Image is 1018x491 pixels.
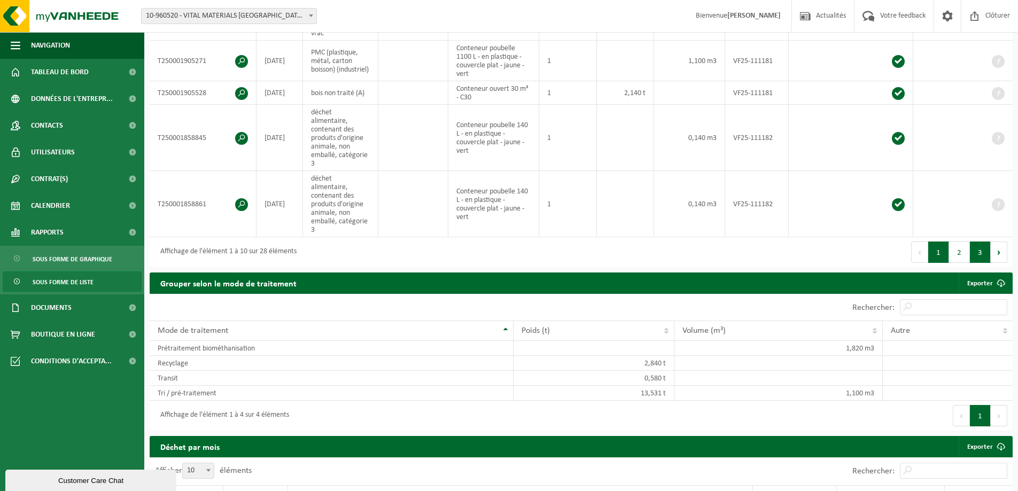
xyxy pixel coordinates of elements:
[891,326,910,335] span: Autre
[5,467,178,491] iframe: chat widget
[949,241,970,263] button: 2
[725,105,789,171] td: VF25-111182
[682,326,726,335] span: Volume (m³)
[3,248,142,269] a: Sous forme de graphique
[959,272,1012,294] a: Exporter
[303,105,378,171] td: déchet alimentaire, contenant des produits d'origine animale, non emballé, catégorie 3
[183,463,214,478] span: 10
[448,41,539,81] td: Conteneur poubelle 1100 L - en plastique - couvercle plat - jaune - vert
[257,81,303,105] td: [DATE]
[654,105,725,171] td: 0,140 m3
[953,405,970,426] button: Previous
[303,41,378,81] td: PMC (plastique, métal, carton boisson) (industriel)
[303,81,378,105] td: bois non traité (A)
[31,348,112,375] span: Conditions d'accepta...
[150,105,257,171] td: T250001858845
[654,171,725,237] td: 0,140 m3
[31,321,95,348] span: Boutique en ligne
[155,243,297,262] div: Affichage de l'élément 1 à 10 sur 28 éléments
[155,406,289,425] div: Affichage de l'élément 1 à 4 sur 4 éléments
[514,386,674,401] td: 13,531 t
[654,41,725,81] td: 1,100 m3
[31,59,89,85] span: Tableau de bord
[150,41,257,81] td: T250001905271
[257,171,303,237] td: [DATE]
[142,9,316,24] span: 10-960520 - VITAL MATERIALS BELGIUM S.A. - TILLY
[514,356,674,371] td: 2,840 t
[725,81,789,105] td: VF25-111181
[539,81,597,105] td: 1
[303,171,378,237] td: déchet alimentaire, contenant des produits d'origine animale, non emballé, catégorie 3
[257,41,303,81] td: [DATE]
[33,272,94,292] span: Sous forme de liste
[674,341,882,356] td: 1,820 m3
[448,171,539,237] td: Conteneur poubelle 140 L - en plastique - couvercle plat - jaune - vert
[31,85,113,112] span: Données de l'entrepr...
[31,139,75,166] span: Utilisateurs
[514,371,674,386] td: 0,580 t
[970,241,991,263] button: 3
[150,356,514,371] td: Recyclage
[991,405,1007,426] button: Next
[539,105,597,171] td: 1
[911,241,928,263] button: Previous
[31,192,70,219] span: Calendrier
[182,463,214,479] span: 10
[448,81,539,105] td: Conteneur ouvert 30 m³ - C30
[31,112,63,139] span: Contacts
[959,436,1012,457] a: Exporter
[725,41,789,81] td: VF25-111181
[991,241,1007,263] button: Next
[150,436,230,457] h2: Déchet par mois
[31,219,64,246] span: Rapports
[522,326,550,335] span: Poids (t)
[852,467,895,476] label: Rechercher:
[31,294,72,321] span: Documents
[597,81,655,105] td: 2,140 t
[928,241,949,263] button: 1
[158,326,228,335] span: Mode de traitement
[725,171,789,237] td: VF25-111182
[852,303,895,312] label: Rechercher:
[155,466,252,475] label: Afficher éléments
[150,81,257,105] td: T250001905528
[257,105,303,171] td: [DATE]
[150,341,514,356] td: Prétraitement biométhanisation
[674,386,882,401] td: 1,100 m3
[141,8,317,24] span: 10-960520 - VITAL MATERIALS BELGIUM S.A. - TILLY
[31,32,70,59] span: Navigation
[3,271,142,292] a: Sous forme de liste
[150,171,257,237] td: T250001858861
[539,41,597,81] td: 1
[150,272,307,293] h2: Grouper selon le mode de traitement
[150,371,514,386] td: Transit
[970,405,991,426] button: 1
[539,171,597,237] td: 1
[31,166,68,192] span: Contrat(s)
[448,105,539,171] td: Conteneur poubelle 140 L - en plastique - couvercle plat - jaune - vert
[150,386,514,401] td: Tri / pré-traitement
[33,249,112,269] span: Sous forme de graphique
[727,12,781,20] strong: [PERSON_NAME]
